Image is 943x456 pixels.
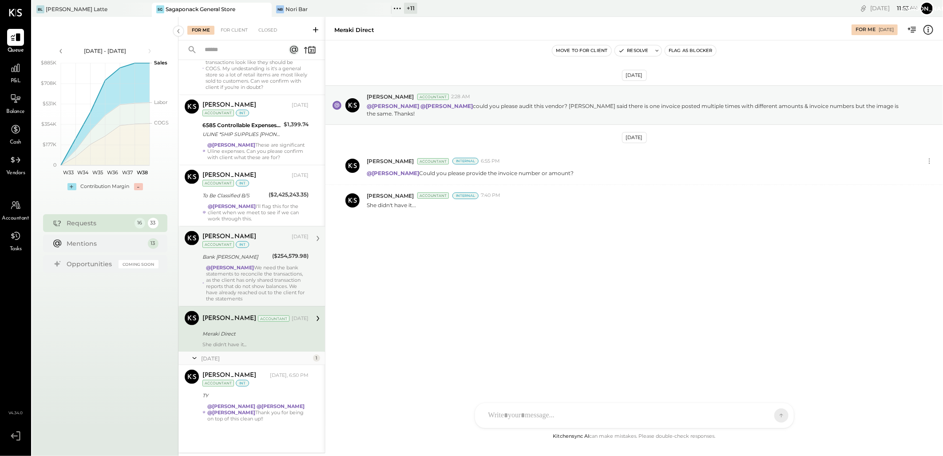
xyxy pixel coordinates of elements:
[11,77,21,85] span: P&L
[206,264,254,271] strong: @[PERSON_NAME]
[207,403,255,409] strong: @[PERSON_NAME]
[10,245,22,253] span: Tasks
[154,120,169,126] text: COGS
[417,192,449,199] div: Accountant
[367,102,907,117] p: could you please audit this vendor? [PERSON_NAME] said there is one invoice posted multiple times...
[10,139,21,147] span: Cash
[285,5,308,13] div: Nori Bar
[202,180,234,187] div: Accountant
[202,391,306,400] div: TY
[367,201,416,209] p: She didn't have it...
[367,169,574,177] p: Could you please provide the invoice number or amount?
[367,192,414,200] span: [PERSON_NAME]
[201,355,311,362] div: [DATE]
[156,5,164,13] div: SG
[257,403,305,409] strong: @[PERSON_NAME]
[187,26,214,35] div: For Me
[202,171,256,180] div: [PERSON_NAME]
[216,26,252,35] div: For Client
[202,380,234,387] div: Accountant
[53,162,56,168] text: 0
[207,403,309,422] div: Thank you for being on top of this clean up!!
[36,5,44,13] div: BL
[665,45,716,56] button: Flag as Blocker
[292,172,309,179] div: [DATE]
[92,169,103,176] text: W35
[202,371,256,380] div: [PERSON_NAME]
[452,192,479,199] div: Internal
[0,228,31,253] a: Tasks
[615,45,652,56] button: Resolve
[41,121,56,127] text: $354K
[284,120,309,129] div: $1,399.74
[481,192,500,199] span: 7:40 PM
[148,218,158,228] div: 33
[367,103,419,109] strong: @[PERSON_NAME]
[276,5,284,13] div: NB
[258,316,289,322] div: Accountant
[207,142,255,148] strong: @[PERSON_NAME]
[236,380,249,387] div: int
[451,93,470,100] span: 2:28 AM
[207,142,309,160] div: These are significant Uline expenses. Can you please confirm with client what these are for?
[0,29,31,55] a: Queue
[856,26,876,33] div: For Me
[622,132,647,143] div: [DATE]
[313,355,320,362] div: 1
[119,260,158,268] div: Coming Soon
[202,110,234,116] div: Accountant
[154,99,167,105] text: Labor
[135,218,145,228] div: 16
[367,170,419,176] strong: @[PERSON_NAME]
[879,27,894,33] div: [DATE]
[270,372,309,379] div: [DATE], 6:50 PM
[122,169,133,176] text: W37
[202,121,281,130] div: 6585 Controllable Expenses:General & Administrative Expenses:Postage & Shipping
[481,158,500,165] span: 6:55 PM
[67,183,76,190] div: +
[552,45,611,56] button: Move to for client
[269,190,309,199] div: ($2,425,243.35)
[870,4,918,12] div: [DATE]
[622,70,647,81] div: [DATE]
[67,219,130,228] div: Requests
[63,169,73,176] text: W33
[417,94,449,100] div: Accountant
[404,3,417,14] div: + 11
[859,4,868,13] div: copy link
[202,130,281,139] div: ULINE *SHIP SUPPLIES [PHONE_NUMBER] WI
[81,183,130,190] div: Contribution Margin
[67,239,143,248] div: Mentions
[202,252,269,261] div: Bank [PERSON_NAME]
[0,90,31,116] a: Balance
[452,158,479,164] div: Internal
[334,26,374,34] div: Meraki Direct
[134,183,143,190] div: -
[6,169,25,177] span: Vendors
[202,241,234,248] div: Accountant
[0,152,31,177] a: Vendors
[236,241,249,248] div: int
[202,232,256,241] div: [PERSON_NAME]
[2,215,29,223] span: Accountant
[202,314,256,323] div: [PERSON_NAME]
[206,264,309,302] div: We need the bank statements to reconcile the transactions, as the client has only shared transact...
[6,108,25,116] span: Balance
[77,169,89,176] text: W34
[0,60,31,85] a: P&L
[367,157,414,165] span: [PERSON_NAME]
[202,329,306,338] div: Meraki Direct
[206,47,309,90] div: please double check this whole category. A lot of these transactions look like they should be COG...
[207,409,255,416] strong: @[PERSON_NAME]
[292,102,309,109] div: [DATE]
[148,238,158,249] div: 13
[420,103,473,109] strong: @[PERSON_NAME]
[43,141,56,148] text: $177K
[272,252,309,260] div: ($254,579.98)
[107,169,118,176] text: W36
[254,26,281,35] div: Closed
[202,341,309,348] div: She didn't have it...
[46,5,107,13] div: [PERSON_NAME] Latte
[136,169,147,176] text: W38
[417,158,449,164] div: Accountant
